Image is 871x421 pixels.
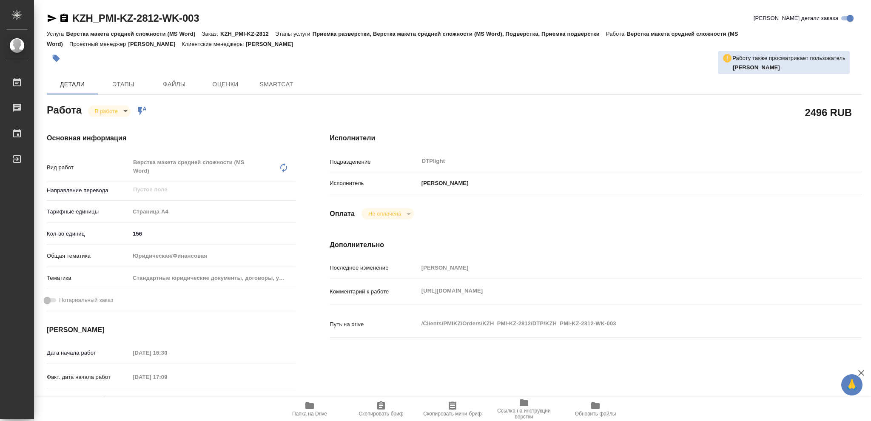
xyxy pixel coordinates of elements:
[366,210,404,217] button: Не оплачена
[418,262,817,274] input: Пустое поле
[88,105,131,117] div: В работе
[292,411,327,417] span: Папка на Drive
[128,41,182,47] p: [PERSON_NAME]
[132,185,276,195] input: Пустое поле
[154,79,195,90] span: Файлы
[69,41,128,47] p: Проектный менеджер
[330,179,418,188] p: Исполнитель
[202,31,220,37] p: Заказ:
[130,347,204,359] input: Пустое поле
[274,397,345,421] button: Папка на Drive
[754,14,838,23] span: [PERSON_NAME] детали заказа
[47,395,130,404] p: Срок завершения работ
[130,393,204,405] input: Пустое поле
[47,102,82,117] h2: Работа
[47,252,130,260] p: Общая тематика
[330,209,355,219] h4: Оплата
[47,274,130,282] p: Тематика
[47,325,296,335] h4: [PERSON_NAME]
[841,374,862,395] button: 🙏
[59,13,69,23] button: Скопировать ссылку
[418,316,817,331] textarea: /Clients/PMIKZ/Orders/KZH_PMI-KZ-2812/DTP/KZH_PMI-KZ-2812-WK-003
[72,12,199,24] a: KZH_PMI-KZ-2812-WK-003
[130,271,296,285] div: Стандартные юридические документы, договоры, уставы
[103,79,144,90] span: Этапы
[47,133,296,143] h4: Основная информация
[47,49,65,68] button: Добавить тэг
[256,79,297,90] span: SmartCat
[575,411,616,417] span: Обновить файлы
[330,320,418,329] p: Путь на drive
[418,284,817,298] textarea: [URL][DOMAIN_NAME]
[47,13,57,23] button: Скопировать ссылку для ЯМессенджера
[313,31,606,37] p: Приемка разверстки, Верстка макета средней сложности (MS Word), Подверстка, Приемка подверстки
[361,208,414,219] div: В работе
[130,228,296,240] input: ✎ Введи что-нибудь
[66,31,202,37] p: Верстка макета средней сложности (MS Word)
[560,397,631,421] button: Обновить файлы
[417,397,488,421] button: Скопировать мини-бриф
[182,41,246,47] p: Клиентские менеджеры
[733,63,845,72] p: Баданян Артак
[47,163,130,172] p: Вид работ
[423,411,481,417] span: Скопировать мини-бриф
[130,371,204,383] input: Пустое поле
[359,411,403,417] span: Скопировать бриф
[47,373,130,381] p: Факт. дата начала работ
[59,296,113,304] span: Нотариальный заказ
[47,31,66,37] p: Услуга
[488,397,560,421] button: Ссылка на инструкции верстки
[330,264,418,272] p: Последнее изменение
[805,105,852,119] h2: 2496 RUB
[47,31,738,47] p: Верстка макета средней сложности (MS Word)
[92,108,120,115] button: В работе
[345,397,417,421] button: Скопировать бриф
[733,64,780,71] b: [PERSON_NAME]
[845,376,859,394] span: 🙏
[493,408,555,420] span: Ссылка на инструкции верстки
[246,41,299,47] p: [PERSON_NAME]
[47,349,130,357] p: Дата начала работ
[47,208,130,216] p: Тарифные единицы
[220,31,275,37] p: KZH_PMI-KZ-2812
[418,179,469,188] p: [PERSON_NAME]
[205,79,246,90] span: Оценки
[330,158,418,166] p: Подразделение
[330,287,418,296] p: Комментарий к работе
[330,133,862,143] h4: Исполнители
[732,54,845,63] p: Работу также просматривает пользователь
[47,186,130,195] p: Направление перевода
[130,249,296,263] div: Юридическая/Финансовая
[52,79,93,90] span: Детали
[47,230,130,238] p: Кол-во единиц
[606,31,627,37] p: Работа
[130,205,296,219] div: Страница А4
[330,240,862,250] h4: Дополнительно
[275,31,313,37] p: Этапы услуги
